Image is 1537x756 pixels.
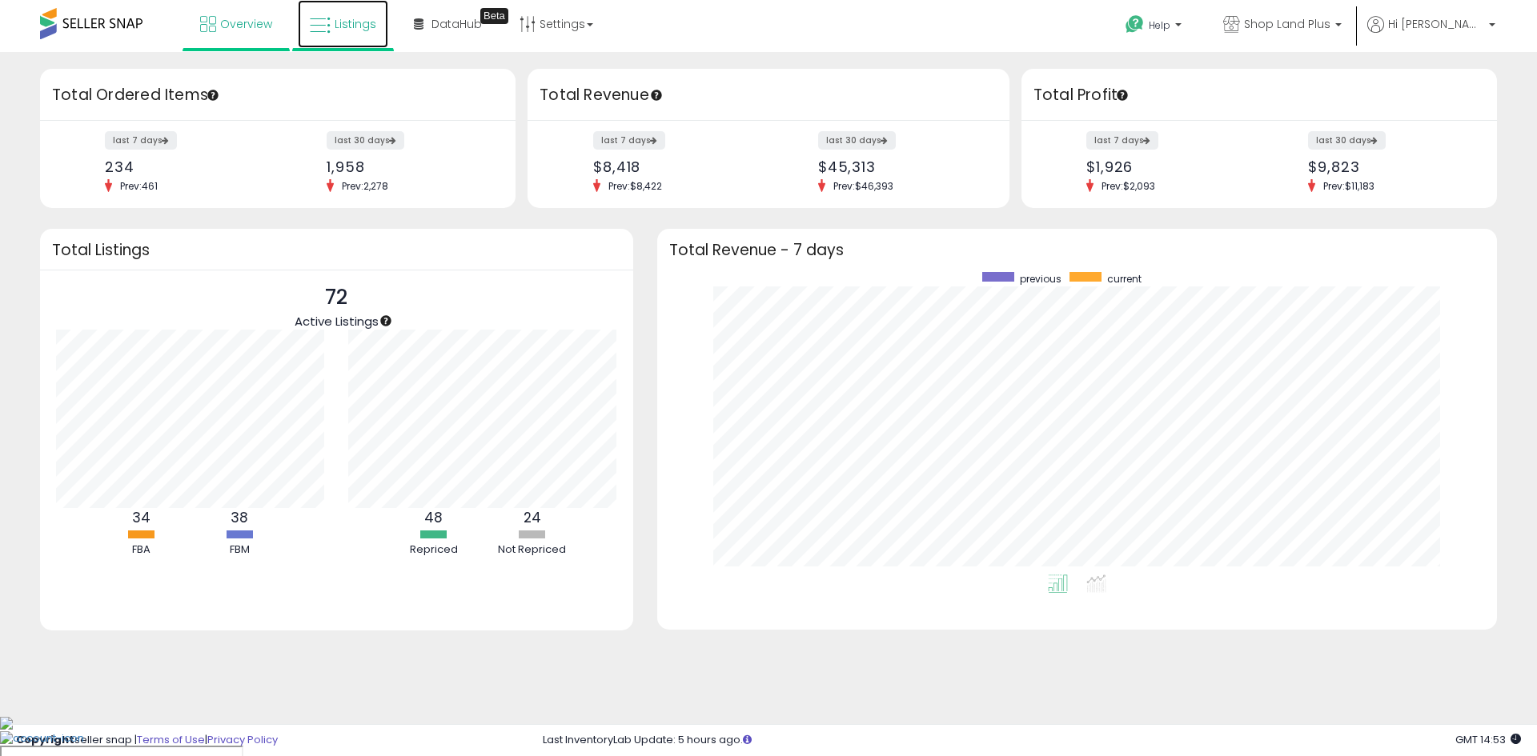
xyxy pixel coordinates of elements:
h3: Total Listings [52,244,621,256]
a: Help [1113,2,1198,52]
i: Get Help [1125,14,1145,34]
span: Listings [335,16,376,32]
div: Tooltip anchor [206,88,220,102]
span: Overview [220,16,272,32]
label: last 30 days [1308,131,1386,150]
div: $8,418 [593,158,756,175]
span: Active Listings [295,313,379,330]
div: Tooltip anchor [379,314,393,328]
span: Prev: $46,393 [825,179,901,193]
div: Not Repriced [484,542,580,558]
b: 24 [524,508,541,527]
span: Prev: 2,278 [334,179,396,193]
div: FBM [191,542,287,558]
div: 1,958 [327,158,488,175]
h3: Total Revenue - 7 days [669,244,1485,256]
span: DataHub [431,16,482,32]
b: 34 [132,508,150,527]
span: Prev: 461 [112,179,166,193]
a: Hi [PERSON_NAME] [1367,16,1495,52]
label: last 7 days [1086,131,1158,150]
b: 38 [231,508,248,527]
h3: Total Revenue [540,84,997,106]
span: Prev: $8,422 [600,179,670,193]
div: $9,823 [1308,158,1469,175]
span: previous [1020,272,1061,286]
div: Tooltip anchor [1115,88,1130,102]
div: $1,926 [1086,158,1247,175]
h3: Total Profit [1033,84,1485,106]
span: current [1107,272,1142,286]
span: Hi [PERSON_NAME] [1388,16,1484,32]
span: Prev: $2,093 [1094,179,1163,193]
div: FBA [93,542,189,558]
span: Prev: $11,183 [1315,179,1382,193]
div: $45,313 [818,158,981,175]
div: Tooltip anchor [480,8,508,24]
p: 72 [295,282,379,313]
div: 234 [105,158,266,175]
div: Tooltip anchor [649,88,664,102]
label: last 7 days [593,131,665,150]
label: last 30 days [327,131,404,150]
span: Shop Land Plus [1244,16,1330,32]
span: Help [1149,18,1170,32]
b: 48 [424,508,443,527]
label: last 7 days [105,131,177,150]
label: last 30 days [818,131,896,150]
h3: Total Ordered Items [52,84,504,106]
div: Repriced [386,542,482,558]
